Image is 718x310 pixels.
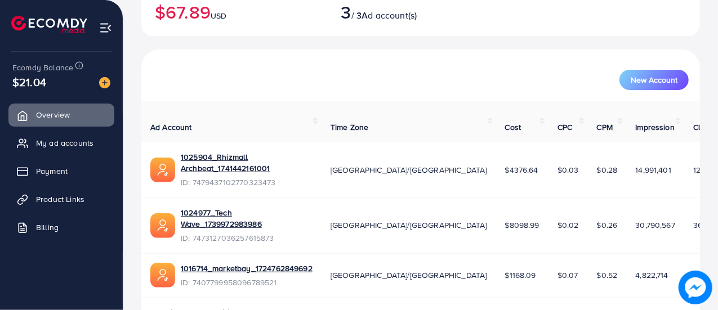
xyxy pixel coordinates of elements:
[181,177,313,188] span: ID: 7479437102770323473
[12,62,73,73] span: Ecomdy Balance
[211,10,226,21] span: USD
[558,122,572,133] span: CPC
[181,151,313,174] a: 1025904_Rhizmall Archbeat_1741442161001
[597,164,618,176] span: $0.28
[181,277,313,288] span: ID: 7407799958096789521
[36,165,68,177] span: Payment
[505,122,521,133] span: Cost
[8,132,114,154] a: My ad accounts
[36,137,93,149] span: My ad accounts
[150,213,175,238] img: ic-ads-acc.e4c84228.svg
[362,9,417,21] span: Ad account(s)
[505,219,539,231] span: $8098.99
[597,269,618,281] span: $0.52
[558,219,579,231] span: $0.02
[505,164,538,176] span: $4376.64
[181,207,313,230] a: 1024977_Tech Wave_1739972983986
[99,21,112,34] img: menu
[36,222,59,233] span: Billing
[181,232,313,244] span: ID: 7473127036257615873
[150,122,192,133] span: Ad Account
[36,194,84,205] span: Product Links
[331,122,368,133] span: Time Zone
[558,269,578,281] span: $0.07
[635,122,675,133] span: Impression
[331,164,487,176] span: [GEOGRAPHIC_DATA]/[GEOGRAPHIC_DATA]
[8,160,114,182] a: Payment
[331,269,487,281] span: [GEOGRAPHIC_DATA]/[GEOGRAPHIC_DATA]
[693,122,715,133] span: Clicks
[597,122,613,133] span: CPM
[36,109,70,120] span: Overview
[8,216,114,239] a: Billing
[558,164,579,176] span: $0.03
[181,263,313,274] a: 1016714_marketbay_1724762849692
[597,219,618,231] span: $0.26
[155,1,314,23] h2: $67.89
[693,269,716,281] span: 38,787
[619,70,689,90] button: New Account
[635,164,671,176] span: 14,991,401
[679,271,712,304] img: image
[635,219,675,231] span: 30,790,567
[8,104,114,126] a: Overview
[505,269,536,281] span: $1168.09
[99,77,110,88] img: image
[331,219,487,231] span: [GEOGRAPHIC_DATA]/[GEOGRAPHIC_DATA]
[631,76,677,84] span: New Account
[8,188,114,210] a: Product Links
[11,16,87,33] img: logo
[635,269,668,281] span: 4,822,714
[150,263,175,287] img: ic-ads-acc.e4c84228.svg
[150,158,175,182] img: ic-ads-acc.e4c84228.svg
[12,74,46,90] span: $21.04
[341,1,454,23] h2: / 3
